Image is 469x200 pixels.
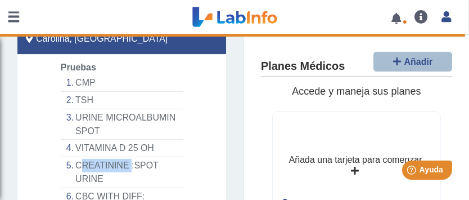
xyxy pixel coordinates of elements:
[369,156,457,188] iframe: Help widget launcher
[404,57,433,66] span: Añadir
[373,52,452,72] button: Añadir
[61,109,183,140] li: URINE MICROALBUMIN SPOT
[61,140,183,157] li: VITAMINA D 25 OH
[61,63,96,72] span: Pruebas
[61,74,183,92] li: CMP
[61,157,183,188] li: CREATININE :SPOT URINE
[261,60,345,73] h4: Planes Médicos
[61,92,183,109] li: TSH
[36,32,168,46] span: Carolina, PR
[289,153,424,167] div: Añada una tarjeta para comenzar.
[292,86,421,97] span: Accede y maneja sus planes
